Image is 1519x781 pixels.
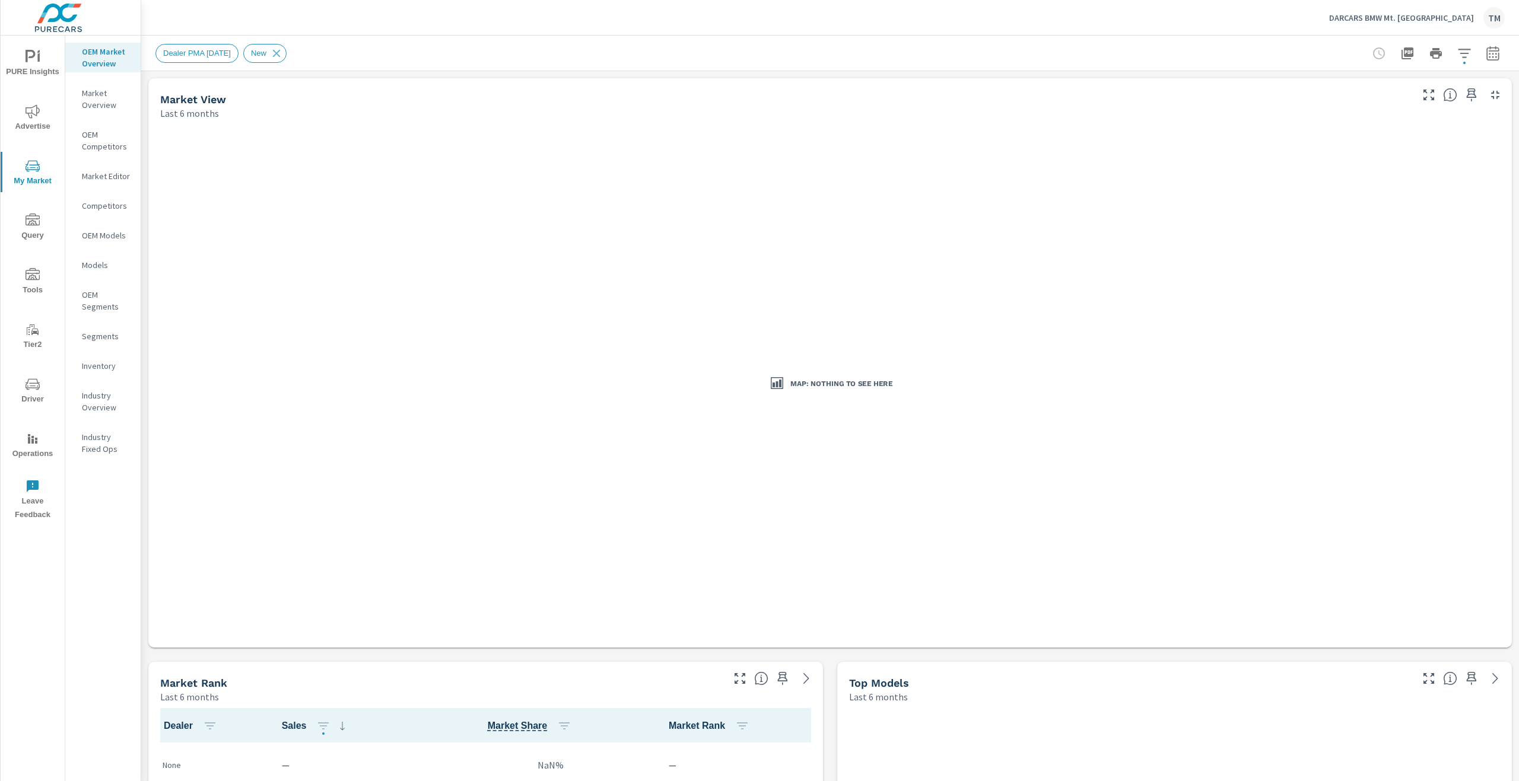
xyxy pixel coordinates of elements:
span: Sales [282,719,350,733]
span: Advertise [4,104,61,133]
span: Market Rank shows you how you rank, in terms of sales, to other dealerships in your market. “Mark... [754,671,768,686]
div: OEM Market Overview [65,43,141,72]
button: Make Fullscreen [1419,85,1438,104]
p: OEM Market Overview [82,46,131,69]
div: nav menu [1,36,65,527]
div: TM [1483,7,1505,28]
span: Tier2 [4,323,61,352]
h5: Top Models [849,677,909,689]
button: "Export Report to PDF" [1396,42,1419,65]
p: Market Overview [82,87,131,111]
p: DARCARS BMW Mt. [GEOGRAPHIC_DATA] [1329,12,1474,23]
span: Dealer Sales / Total Market Sales. [Market = within dealer PMA (or 60 miles if no PMA is defined)... [488,719,548,733]
div: New [243,44,287,63]
button: Make Fullscreen [730,669,749,688]
h5: Market Rank [160,677,227,689]
span: PURE Insights [4,50,61,79]
div: Models [65,256,141,274]
p: OEM Models [82,229,131,241]
span: Query [4,213,61,243]
span: Save this to your personalized report [1462,85,1481,104]
div: OEM Segments [65,286,141,315]
p: Last 6 months [160,106,219,120]
p: — [669,758,809,772]
span: Dealer [164,719,222,733]
button: Minimize Widget [1486,85,1505,104]
a: See more details in report [797,669,816,688]
div: Industry Fixed Ops [65,428,141,458]
span: Driver [4,377,61,406]
span: My Market [4,159,61,188]
div: Industry Overview [65,387,141,416]
p: Last 6 months [849,690,908,704]
p: Market Editor [82,170,131,182]
div: OEM Competitors [65,126,141,155]
p: Industry Fixed Ops [82,431,131,455]
div: Competitors [65,197,141,215]
span: Dealer PMA [DATE] [156,49,238,58]
span: Operations [4,432,61,461]
div: Inventory [65,357,141,375]
div: Market Overview [65,84,141,114]
p: NaN% [538,758,564,772]
p: — [282,758,395,772]
p: Segments [82,330,131,342]
span: Save this to your personalized report [773,669,792,688]
p: Models [82,259,131,271]
p: Last 6 months [160,690,219,704]
span: Find the biggest opportunities in your market for your inventory. Understand by postal code where... [1443,88,1457,102]
p: Competitors [82,200,131,212]
h5: Market View [160,93,226,106]
span: Tools [4,268,61,297]
h3: Map: Nothing to see here [790,379,892,389]
div: OEM Models [65,227,141,244]
span: Find the biggest opportunities within your model lineup nationwide. [Source: Market registration ... [1443,671,1457,686]
span: Leave Feedback [4,479,61,522]
a: See more details in report [1486,669,1505,688]
span: Market Rank [669,719,754,733]
button: Print Report [1424,42,1448,65]
span: Market Share [488,719,577,733]
div: Market Editor [65,167,141,185]
p: OEM Competitors [82,129,131,152]
button: Apply Filters [1453,42,1476,65]
p: OEM Segments [82,289,131,313]
span: Save this to your personalized report [1462,669,1481,688]
button: Select Date Range [1481,42,1505,65]
p: None [163,759,263,771]
p: Inventory [82,360,131,372]
div: Segments [65,327,141,345]
button: Make Fullscreen [1419,669,1438,688]
span: New [244,49,274,58]
p: Industry Overview [82,390,131,413]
